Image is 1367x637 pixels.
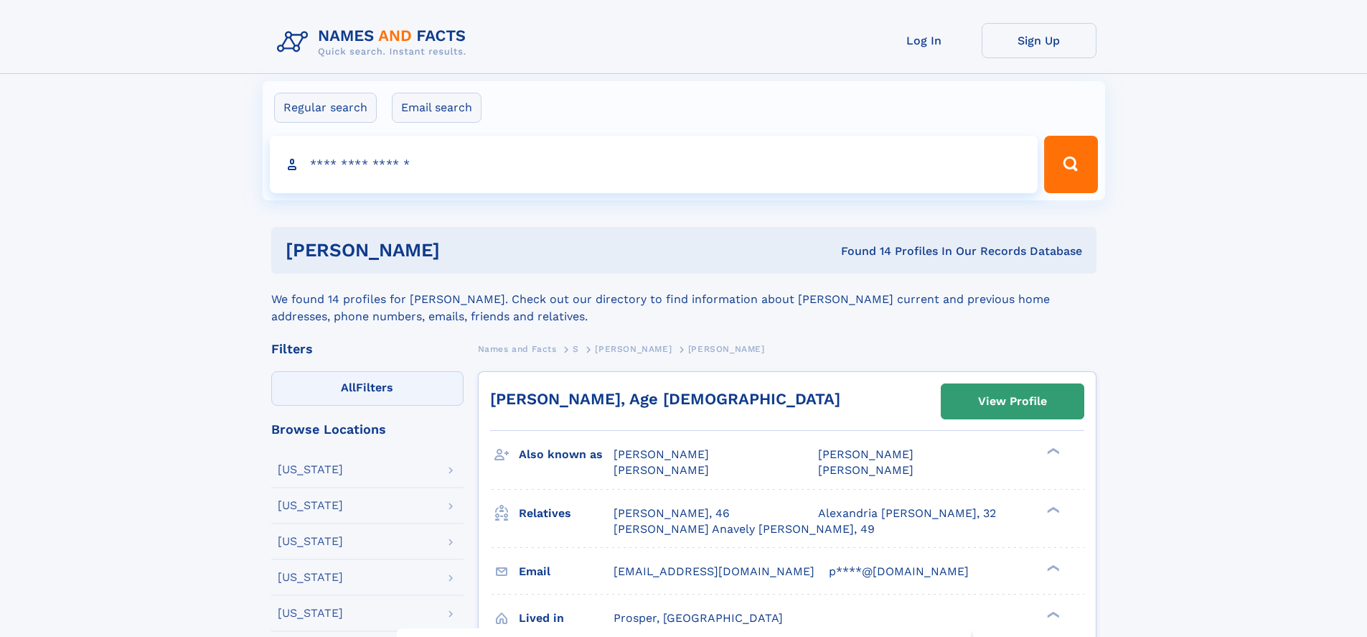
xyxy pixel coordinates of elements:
[614,564,814,578] span: [EMAIL_ADDRESS][DOMAIN_NAME]
[818,463,913,477] span: [PERSON_NAME]
[278,572,343,583] div: [US_STATE]
[573,340,579,358] a: S
[278,500,343,511] div: [US_STATE]
[573,344,579,354] span: S
[595,340,672,358] a: [PERSON_NAME]
[519,442,614,467] h3: Also known as
[478,340,557,358] a: Names and Facts
[818,506,996,521] a: Alexandria [PERSON_NAME], 32
[614,521,875,537] a: [PERSON_NAME] Anavely [PERSON_NAME], 49
[271,343,464,355] div: Filters
[614,506,730,521] a: [PERSON_NAME], 46
[941,384,1084,419] a: View Profile
[341,381,356,394] span: All
[271,23,478,62] img: Logo Names and Facts
[270,136,1038,193] input: search input
[982,23,1096,58] a: Sign Up
[278,464,343,475] div: [US_STATE]
[640,243,1082,259] div: Found 14 Profiles In Our Records Database
[278,608,343,619] div: [US_STATE]
[519,501,614,526] h3: Relatives
[274,93,377,123] label: Regular search
[688,344,765,354] span: [PERSON_NAME]
[278,536,343,547] div: [US_STATE]
[271,371,464,406] label: Filters
[271,423,464,436] div: Browse Locations
[978,385,1047,418] div: View Profile
[1043,610,1061,619] div: ❯
[867,23,982,58] a: Log In
[818,447,913,461] span: [PERSON_NAME]
[614,611,783,625] span: Prosper, [GEOGRAPHIC_DATA]
[271,274,1096,325] div: We found 14 profiles for [PERSON_NAME]. Check out our directory to find information about [PERSON...
[519,559,614,584] h3: Email
[1044,136,1097,193] button: Search Button
[614,447,709,461] span: [PERSON_NAME]
[286,241,641,259] h1: [PERSON_NAME]
[490,390,840,408] a: [PERSON_NAME], Age [DEMOGRAPHIC_DATA]
[1043,563,1061,572] div: ❯
[392,93,481,123] label: Email search
[519,606,614,631] h3: Lived in
[595,344,672,354] span: [PERSON_NAME]
[614,463,709,477] span: [PERSON_NAME]
[1043,505,1061,514] div: ❯
[1043,447,1061,456] div: ❯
